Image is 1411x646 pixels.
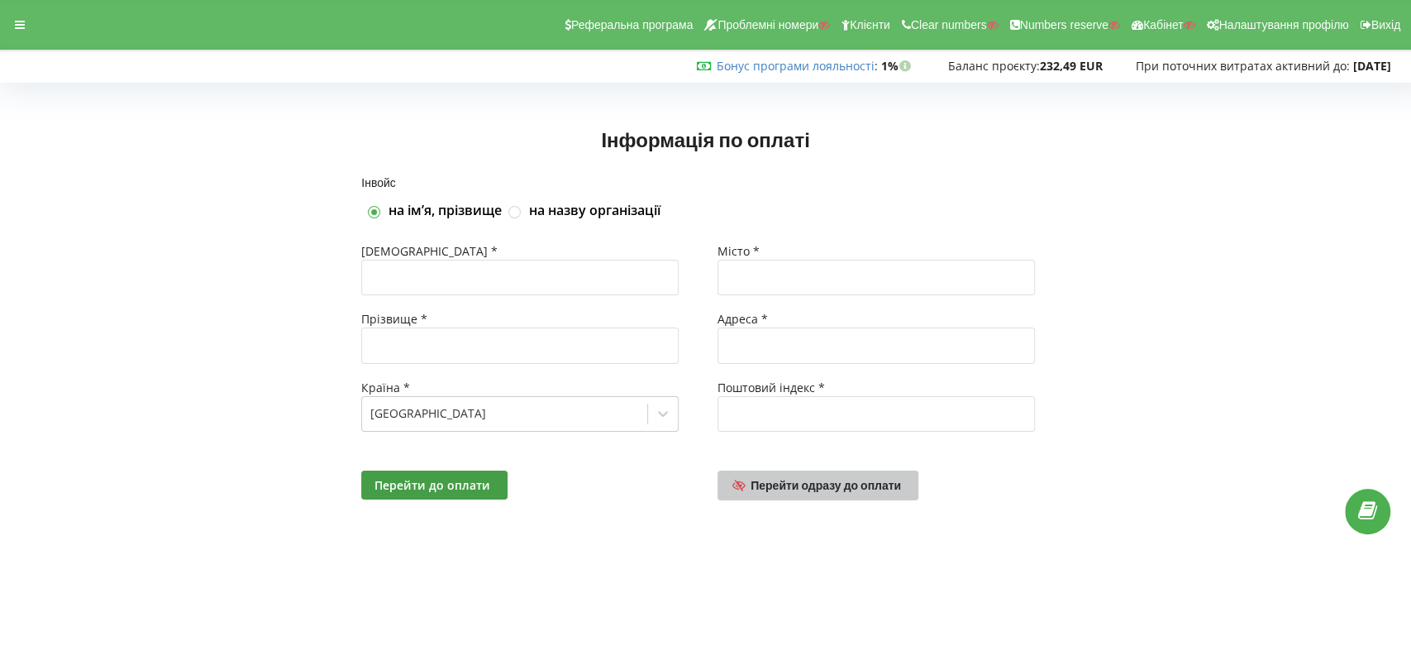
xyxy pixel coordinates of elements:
a: Перейти одразу до оплати [717,471,919,500]
span: Numbers reserve [1020,18,1108,31]
span: При поточних витратах активний до: [1136,58,1350,74]
span: Прізвище * [361,311,427,327]
label: на імʼя, прізвище [389,202,502,220]
a: Бонус програми лояльності [717,58,875,74]
strong: 232,49 EUR [1040,58,1103,74]
span: [DEMOGRAPHIC_DATA] * [361,243,498,259]
span: Налаштування профілю [1218,18,1348,31]
label: на назву організації [529,202,660,220]
span: Адреса * [717,311,768,327]
span: : [717,58,878,74]
span: Країна * [361,380,410,395]
span: Місто * [717,243,760,259]
span: Кабінет [1143,18,1184,31]
span: Вихід [1371,18,1400,31]
button: Перейти до оплати [361,471,508,500]
strong: 1% [881,58,915,74]
span: Клієнти [850,18,890,31]
span: Баланс проєкту: [948,58,1040,74]
span: Clear numbers [911,18,987,31]
span: Перейти одразу до оплати [751,478,901,492]
strong: [DATE] [1353,58,1391,74]
span: Інвойс [361,175,396,189]
span: Поштовий індекс * [717,380,825,395]
span: Проблемні номери [717,18,818,31]
span: Реферальна програма [571,18,694,31]
span: Перейти до оплати [374,477,490,493]
span: Інформація по оплаті [601,127,809,151]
